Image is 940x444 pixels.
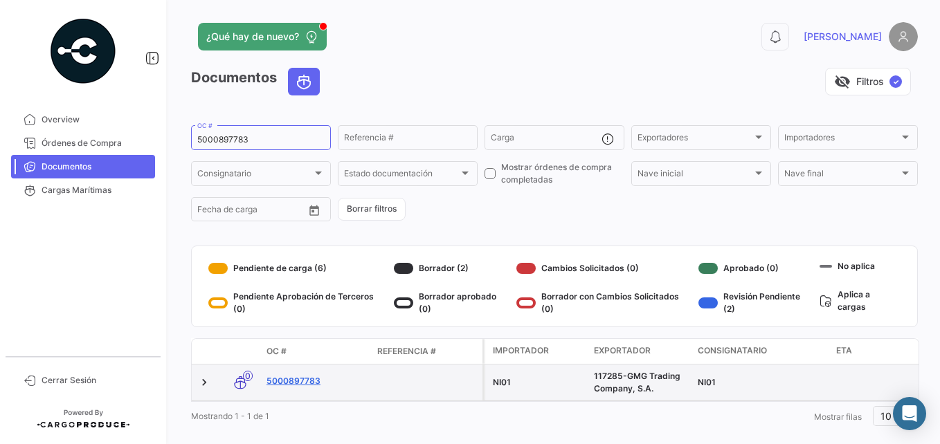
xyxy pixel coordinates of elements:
a: 5000897783 [266,375,366,387]
span: Mostrando 1 - 1 de 1 [191,411,269,421]
div: Aplica a cargas [820,286,901,315]
div: Cambios Solicitados (0) [516,257,694,279]
div: Borrador con Cambios Solicitados (0) [516,290,694,315]
span: Exportadores [638,135,752,145]
span: Exportador [594,344,651,357]
span: Overview [42,113,150,126]
datatable-header-cell: Referencia # [372,340,482,363]
span: [PERSON_NAME] [804,30,882,44]
span: visibility_off [834,73,851,90]
div: Revisión Pendiente (2) [698,290,814,315]
span: Nave final [784,171,899,181]
button: ¿Qué hay de nuevo? [198,23,327,50]
span: 10 [880,410,892,422]
span: Estado documentación [344,171,459,181]
a: Documentos [11,155,155,178]
span: ✓ [889,75,902,88]
h3: Documentos [191,68,324,95]
img: powered-by.png [48,17,118,86]
datatable-header-cell: ETA [831,339,934,364]
div: No aplica [820,257,901,275]
a: Cargas Marítimas [11,178,155,202]
span: NI01 [698,377,716,387]
span: Mostrar órdenes de compra completadas [501,161,624,186]
span: Referencia # [377,345,436,358]
datatable-header-cell: Modo de Transporte [219,346,261,357]
div: Aprobado (0) [698,257,814,279]
button: Ocean [289,68,319,95]
input: Hasta [232,207,282,216]
div: 117285-GMG Trading Company, S.A. [594,370,687,395]
button: Borrar filtros [338,198,406,221]
datatable-header-cell: Consignatario [692,339,831,364]
div: NI01 [493,376,583,389]
span: 0 [243,371,253,381]
button: visibility_offFiltros✓ [825,68,911,95]
span: Nave inicial [638,171,752,181]
a: Órdenes de Compra [11,131,155,155]
datatable-header-cell: OC # [261,340,372,363]
span: OC # [266,345,287,358]
span: ¿Qué hay de nuevo? [206,30,299,44]
span: Mostrar filas [814,411,862,422]
datatable-header-cell: Exportador [588,339,692,364]
span: Importadores [784,135,899,145]
span: Cerrar Sesión [42,374,150,387]
span: Documentos [42,160,150,173]
a: Overview [11,108,155,131]
div: Borrador aprobado (0) [394,290,511,315]
a: Expand/Collapse Row [197,376,211,389]
span: Consignatario [197,171,312,181]
button: Open calendar [304,200,325,221]
div: Borrador (2) [394,257,511,279]
span: Importador [493,344,549,357]
input: Desde [197,207,222,216]
div: Pendiente Aprobación de Terceros (0) [208,290,388,315]
datatable-header-cell: Importador [485,339,588,364]
span: Consignatario [698,344,767,357]
span: ETA [836,344,852,357]
div: Abrir Intercom Messenger [893,397,926,430]
img: placeholder-user.png [889,22,918,51]
span: Cargas Marítimas [42,184,150,196]
span: Órdenes de Compra [42,137,150,149]
div: Pendiente de carga (6) [208,257,388,279]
